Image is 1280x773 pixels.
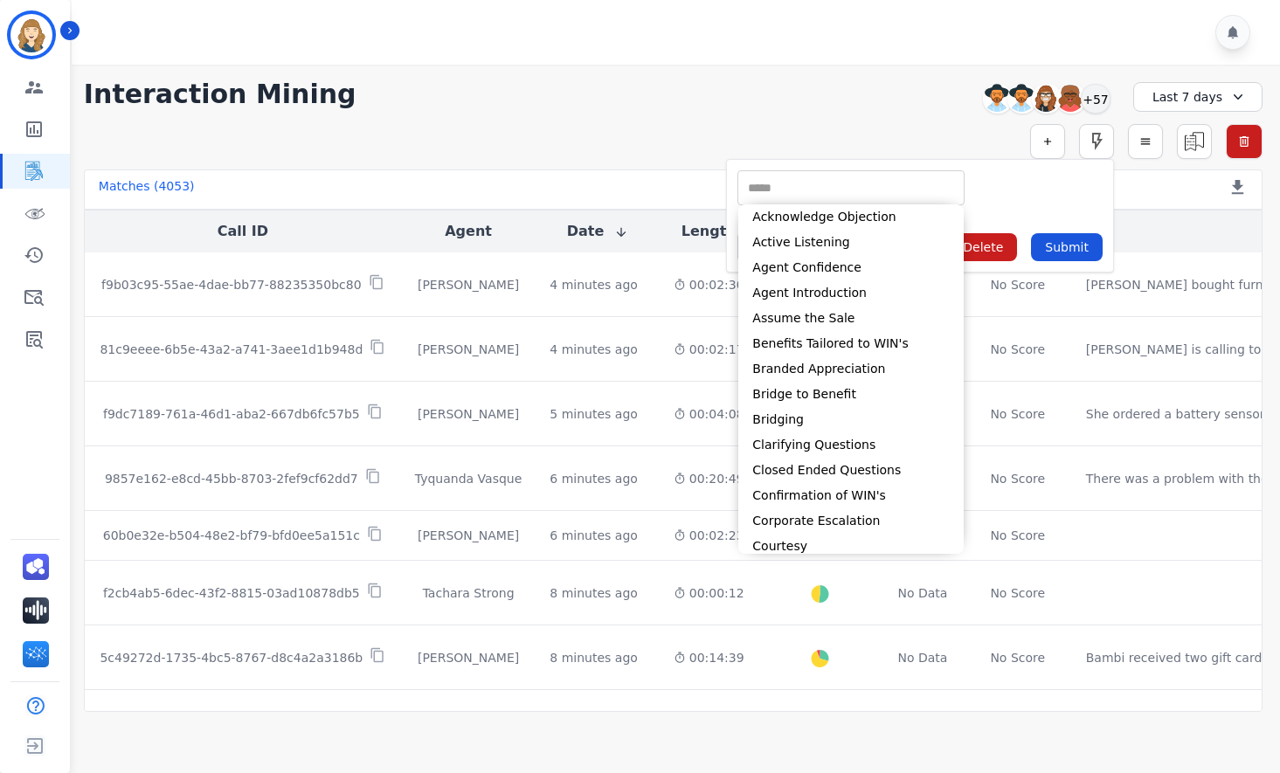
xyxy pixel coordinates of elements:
[674,341,744,358] div: 00:02:17
[990,470,1045,487] div: No Score
[10,14,52,56] img: Bordered avatar
[738,483,964,508] li: Confirmation of WIN's
[674,649,744,666] div: 00:14:39
[103,584,360,602] p: f2cb4ab5-6dec-43f2-8815-03ad10878db5
[1031,233,1103,261] button: Submit
[990,341,1045,358] div: No Score
[742,179,960,197] ul: selected options
[1081,84,1110,114] div: +57
[550,341,638,358] div: 4 minutes ago
[990,527,1045,544] div: No Score
[990,276,1045,293] div: No Score
[415,527,522,544] div: [PERSON_NAME]
[738,382,964,407] li: Bridge to Benefit
[674,527,744,544] div: 00:02:23
[674,584,744,602] div: 00:00:12
[949,233,1017,261] button: Delete
[415,470,522,487] div: Tyquanda Vasque
[990,405,1045,423] div: No Score
[415,649,522,666] div: [PERSON_NAME]
[738,458,964,483] li: Closed Ended Questions
[100,649,363,666] p: 5c49272d-1735-4bc5-8767-d8c4a2a3186b
[990,584,1045,602] div: No Score
[990,649,1045,666] div: No Score
[738,255,964,280] li: Agent Confidence
[105,470,358,487] p: 9857e162-e8cd-45bb-8703-2fef9cf62dd7
[738,432,964,458] li: Clarifying Questions
[738,356,964,382] li: Branded Appreciation
[550,649,638,666] div: 8 minutes ago
[445,221,492,242] button: Agent
[738,508,964,534] li: Corporate Escalation
[738,230,964,255] li: Active Listening
[550,527,638,544] div: 6 minutes ago
[550,470,638,487] div: 6 minutes ago
[738,204,964,230] li: Acknowledge Objection
[896,584,950,602] div: No Data
[100,341,363,358] p: 81c9eeee-6b5e-43a2-a741-3aee1d1b948d
[550,405,638,423] div: 5 minutes ago
[218,221,268,242] button: Call ID
[101,276,362,293] p: f9b03c95-55ae-4dae-bb77-88235350bc80
[738,407,964,432] li: Bridging
[682,221,737,242] button: Length
[415,405,522,423] div: [PERSON_NAME]
[567,221,629,242] button: Date
[896,649,950,666] div: No Data
[415,584,522,602] div: Tachara Strong
[550,276,638,293] div: 4 minutes ago
[103,405,360,423] p: f9dc7189-761a-46d1-aba2-667db6fc57b5
[738,534,964,559] li: Courtesy
[415,341,522,358] div: [PERSON_NAME]
[674,276,744,293] div: 00:02:30
[738,331,964,356] li: Benefits Tailored to WIN's
[738,280,964,306] li: Agent Introduction
[674,470,744,487] div: 00:20:49
[1133,82,1263,112] div: Last 7 days
[738,306,964,331] li: Assume the Sale
[674,405,744,423] div: 00:04:08
[84,79,356,110] h1: Interaction Mining
[550,584,638,602] div: 8 minutes ago
[103,527,360,544] p: 60b0e32e-b504-48e2-bf79-bfd0ee5a151c
[99,177,195,202] div: Matches ( 4053 )
[415,276,522,293] div: [PERSON_NAME]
